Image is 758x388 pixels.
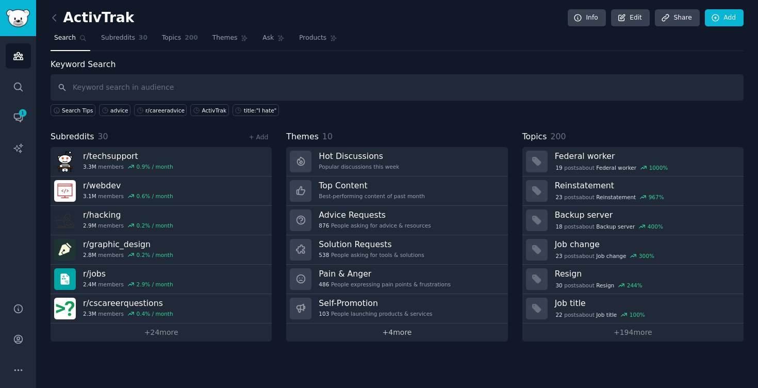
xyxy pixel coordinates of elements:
div: post s about [555,222,664,231]
div: post s about [555,281,644,290]
span: 486 [319,281,329,288]
div: advice [110,107,128,114]
h3: Hot Discussions [319,151,399,161]
span: Products [299,34,326,43]
div: 0.2 % / month [137,222,173,229]
span: Ask [262,34,274,43]
span: Topics [162,34,181,43]
div: 400 % [648,223,663,230]
a: r/careeradvice [134,104,187,116]
a: Solution Requests538People asking for tools & solutions [286,235,507,265]
div: 0.6 % / month [137,192,173,200]
div: members [83,163,173,170]
a: Top ContentBest-performing content of past month [286,176,507,206]
div: post s about [555,192,665,202]
span: Search [54,34,76,43]
div: People expressing pain points & frustrations [319,281,451,288]
a: Themes [209,30,252,51]
div: 2.9 % / month [137,281,173,288]
span: Search Tips [62,107,93,114]
div: 1000 % [649,164,668,171]
span: 538 [319,251,329,258]
div: 300 % [639,252,654,260]
a: r/webdev3.1Mmembers0.6% / month [51,176,272,206]
a: advice [99,104,130,116]
div: People launching products & services [319,310,432,317]
div: 0.2 % / month [137,251,173,258]
span: Federal worker [596,164,636,171]
div: 244 % [627,282,642,289]
a: Products [295,30,341,51]
div: post s about [555,251,655,261]
a: title:"I hate" [233,104,279,116]
a: Federal worker19postsaboutFederal worker1000% [522,147,744,176]
span: Themes [212,34,238,43]
div: Popular discussions this week [319,163,399,170]
span: 103 [319,310,329,317]
span: Backup server [596,223,635,230]
a: r/jobs2.4Mmembers2.9% / month [51,265,272,294]
a: Info [568,9,606,27]
h3: r/ webdev [83,180,173,191]
span: Subreddits [101,34,135,43]
span: Job title [596,311,617,318]
h3: r/ techsupport [83,151,173,161]
div: 967 % [649,193,664,201]
span: 2.9M [83,222,96,229]
h3: Pain & Anger [319,268,451,279]
div: Best-performing content of past month [319,192,425,200]
a: Topics200 [158,30,202,51]
h3: Top Content [319,180,425,191]
span: Resign [596,282,614,289]
span: 3.1M [83,192,96,200]
h3: Self-Promotion [319,298,432,309]
span: Subreddits [51,131,94,143]
a: + Add [249,134,268,141]
h3: Resign [555,268,736,279]
input: Keyword search in audience [51,74,744,101]
img: GummySearch logo [6,9,30,27]
span: 200 [550,132,566,141]
h3: r/ cscareerquestions [83,298,173,309]
span: 30 [98,132,108,141]
span: 200 [185,34,198,43]
div: post s about [555,310,646,319]
a: Reinstatement23postsaboutReinstatement967% [522,176,744,206]
span: Reinstatement [596,193,636,201]
a: r/hacking2.9Mmembers0.2% / month [51,206,272,235]
a: Self-Promotion103People launching products & services [286,294,507,324]
a: +24more [51,324,272,342]
div: post s about [555,163,669,172]
div: 100 % [630,311,645,318]
a: Add [705,9,744,27]
a: r/techsupport3.3Mmembers0.9% / month [51,147,272,176]
div: members [83,192,173,200]
span: 3.3M [83,163,96,170]
a: Advice Requests876People asking for advice & resources [286,206,507,235]
a: +194more [522,324,744,342]
span: 22 [555,311,562,318]
span: 2.3M [83,310,96,317]
a: r/cscareerquestions2.3Mmembers0.4% / month [51,294,272,324]
a: ActivTrak [190,104,228,116]
a: Hot DiscussionsPopular discussions this week [286,147,507,176]
img: jobs [54,268,76,290]
img: cscareerquestions [54,298,76,319]
h3: Solution Requests [319,239,424,250]
div: 0.4 % / month [137,310,173,317]
div: members [83,281,173,288]
h3: Job title [555,298,736,309]
h3: r/ graphic_design [83,239,173,250]
span: 1 [18,109,27,117]
div: 0.9 % / month [137,163,173,170]
a: Job change23postsaboutJob change300% [522,235,744,265]
a: Pain & Anger486People expressing pain points & frustrations [286,265,507,294]
h3: Federal worker [555,151,736,161]
span: 30 [555,282,562,289]
h3: Reinstatement [555,180,736,191]
span: Topics [522,131,547,143]
a: Search [51,30,90,51]
a: 1 [6,105,31,130]
div: r/careeradvice [145,107,185,114]
h3: r/ jobs [83,268,173,279]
